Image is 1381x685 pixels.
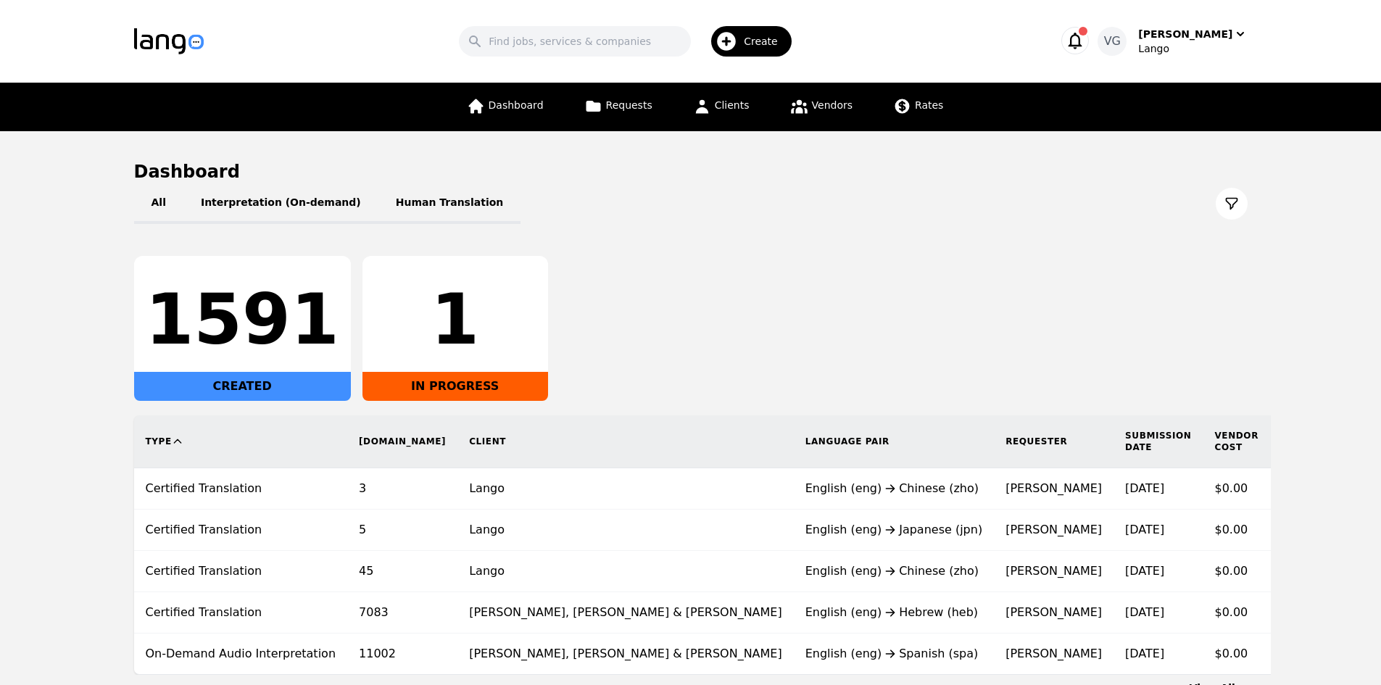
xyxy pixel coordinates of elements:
[1125,647,1164,660] time: [DATE]
[884,83,952,131] a: Rates
[994,551,1113,592] td: [PERSON_NAME]
[347,415,457,468] th: [DOMAIN_NAME]
[606,99,652,111] span: Requests
[457,415,794,468] th: Client
[715,99,750,111] span: Clients
[347,468,457,510] td: 3
[994,510,1113,551] td: [PERSON_NAME]
[1125,523,1164,536] time: [DATE]
[781,83,861,131] a: Vendors
[576,83,661,131] a: Requests
[134,160,1248,183] h1: Dashboard
[744,34,788,49] span: Create
[1270,415,1338,468] th: Vendor Rate
[134,551,348,592] td: Certified Translation
[812,99,853,111] span: Vendors
[1125,564,1164,578] time: [DATE]
[1138,27,1232,41] div: [PERSON_NAME]
[457,510,794,551] td: Lango
[347,592,457,634] td: 7083
[458,83,552,131] a: Dashboard
[1138,41,1247,56] div: Lango
[457,634,794,675] td: [PERSON_NAME], [PERSON_NAME] & [PERSON_NAME]
[1203,468,1270,510] td: $0.00
[134,372,351,401] div: CREATED
[805,562,982,580] div: English (eng) Chinese (zho)
[374,285,536,354] div: 1
[691,20,800,62] button: Create
[805,480,982,497] div: English (eng) Chinese (zho)
[134,510,348,551] td: Certified Translation
[378,183,521,224] button: Human Translation
[1104,33,1121,50] span: VG
[134,183,183,224] button: All
[457,468,794,510] td: Lango
[1203,634,1270,675] td: $0.00
[994,468,1113,510] td: [PERSON_NAME]
[684,83,758,131] a: Clients
[1113,415,1203,468] th: Submission Date
[489,99,544,111] span: Dashboard
[134,415,348,468] th: Type
[1203,415,1270,468] th: Vendor Cost
[347,510,457,551] td: 5
[146,285,339,354] div: 1591
[994,634,1113,675] td: [PERSON_NAME]
[1125,481,1164,495] time: [DATE]
[134,634,348,675] td: On-Demand Audio Interpretation
[457,551,794,592] td: Lango
[1203,551,1270,592] td: $0.00
[347,551,457,592] td: 45
[183,183,378,224] button: Interpretation (On-demand)
[805,604,982,621] div: English (eng) Hebrew (heb)
[459,26,691,57] input: Find jobs, services & companies
[1216,188,1248,220] button: Filter
[805,521,982,539] div: English (eng) Japanese (jpn)
[1203,510,1270,551] td: $0.00
[134,592,348,634] td: Certified Translation
[347,634,457,675] td: 11002
[1203,592,1270,634] td: $0.00
[915,99,943,111] span: Rates
[134,468,348,510] td: Certified Translation
[994,415,1113,468] th: Requester
[794,415,994,468] th: Language Pair
[1098,27,1247,56] button: VG[PERSON_NAME]Lango
[134,28,204,54] img: Logo
[457,592,794,634] td: [PERSON_NAME], [PERSON_NAME] & [PERSON_NAME]
[994,592,1113,634] td: [PERSON_NAME]
[362,372,548,401] div: IN PROGRESS
[805,645,982,663] div: English (eng) Spanish (spa)
[1125,605,1164,619] time: [DATE]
